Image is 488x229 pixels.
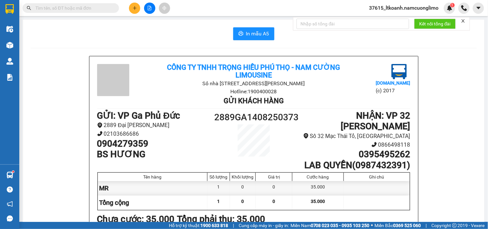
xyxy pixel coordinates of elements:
input: Tìm tên, số ĐT hoặc mã đơn [35,5,111,12]
b: Công ty TNHH Trọng Hiếu Phú Thọ - Nam Cường Limousine [78,7,251,25]
b: Tổng phải thu: 35.000 [177,214,265,224]
span: copyright [452,223,457,228]
button: Kết nối tổng đài [414,19,456,29]
li: Số nhà [STREET_ADDRESS][PERSON_NAME] [149,79,358,87]
li: Hotline: 1900400028 [60,35,269,43]
img: logo.jpg [391,64,407,79]
span: question-circle [7,187,13,193]
li: 0866498118 [293,141,410,149]
span: Tổng cộng [99,199,129,206]
span: 0 [273,199,275,204]
span: file-add [147,6,152,10]
span: Miền Nam [290,222,370,229]
b: Gửi khách hàng [224,97,284,105]
span: Hỗ trợ kỹ thuật: [169,222,228,229]
span: 37615_ltkoanh.namcuonglimo [364,4,444,12]
button: printerIn mẫu A5 [233,27,274,40]
li: Số 32 Mạc Thái Tổ, [GEOGRAPHIC_DATA] [293,132,410,141]
div: 0 [230,181,256,196]
h1: 0395495262 [293,149,410,160]
img: solution-icon [6,74,13,81]
h1: BS HƯƠNG [97,149,215,160]
span: phone [372,142,377,147]
strong: 0369 525 060 [393,223,421,228]
span: Kết nối tổng đài [419,20,451,27]
span: plus [133,6,137,10]
h1: 0904279359 [97,138,215,149]
span: 1 [451,3,454,7]
img: logo-vxr [5,4,14,14]
b: GỬI : VP Ga Phủ Đức [97,110,180,121]
img: warehouse-icon [6,172,13,179]
div: Khối lượng [232,174,254,179]
sup: 1 [12,171,14,173]
strong: 1900 633 818 [200,223,228,228]
button: caret-down [473,3,484,14]
li: 2889 Đại [PERSON_NAME] [97,121,215,130]
li: Hotline: 1900400028 [149,87,358,96]
div: 0 [256,181,292,196]
button: plus [129,3,140,14]
span: environment [97,123,103,128]
span: close [461,19,465,23]
img: warehouse-icon [6,58,13,65]
strong: 0708 023 035 - 0935 103 250 [311,223,370,228]
span: caret-down [476,5,482,11]
b: Chưa cước : 35.000 [97,214,175,224]
li: 02103686686 [97,130,215,138]
span: printer [238,31,244,37]
span: search [27,6,31,10]
span: ⚪️ [371,224,373,227]
h1: 2889GA1408250373 [215,110,293,124]
div: Cước hàng [294,174,342,179]
b: Công ty TNHH Trọng Hiếu Phú Thọ - Nam Cường Limousine [167,63,340,79]
span: Cung cấp máy in - giấy in: [239,222,289,229]
li: (c) 2017 [376,87,410,95]
b: NHẬN : VP 32 [PERSON_NAME] [341,110,410,132]
sup: 1 [450,3,455,7]
div: Số lượng [209,174,228,179]
div: 35.000 [292,181,344,196]
span: 35.000 [311,199,325,204]
img: icon-new-feature [447,5,453,11]
button: aim [159,3,170,14]
li: Số nhà [STREET_ADDRESS][PERSON_NAME] [60,27,269,35]
img: phone-icon [461,5,467,11]
input: Nhập số tổng đài [297,19,409,29]
div: 1 [207,181,230,196]
div: MR [98,181,208,196]
span: In mẫu A5 [246,30,269,38]
span: notification [7,201,13,207]
span: Miền Bắc [375,222,421,229]
img: warehouse-icon [6,42,13,49]
span: environment [303,133,309,139]
div: Ghi chú [345,174,408,179]
div: Tên hàng [99,174,206,179]
span: | [233,222,234,229]
div: Giá trị [257,174,290,179]
span: message [7,215,13,222]
span: aim [162,6,167,10]
span: | [426,222,427,229]
span: 0 [242,199,244,204]
span: phone [97,131,103,136]
img: warehouse-icon [6,26,13,32]
h1: LAB QUYỀN(0987432391) [293,160,410,171]
span: 1 [217,199,220,204]
button: file-add [144,3,155,14]
b: [DOMAIN_NAME] [376,80,410,86]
